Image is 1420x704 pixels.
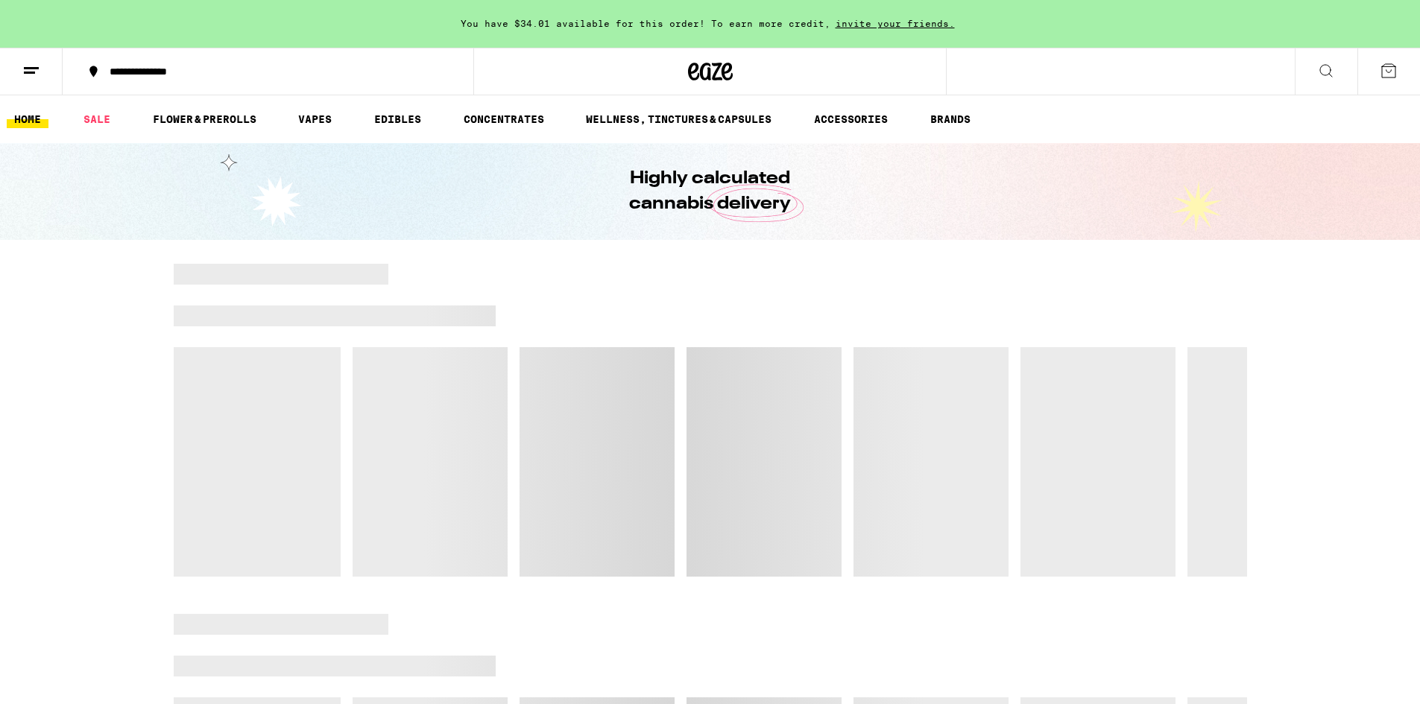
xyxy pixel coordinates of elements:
a: WELLNESS, TINCTURES & CAPSULES [578,110,779,128]
a: ACCESSORIES [807,110,895,128]
a: FLOWER & PREROLLS [145,110,264,128]
a: VAPES [291,110,339,128]
span: invite your friends. [830,19,960,28]
a: SALE [76,110,118,128]
a: CONCENTRATES [456,110,552,128]
a: BRANDS [923,110,978,128]
a: HOME [7,110,48,128]
span: You have $34.01 available for this order! To earn more credit, [461,19,830,28]
a: EDIBLES [367,110,429,128]
h1: Highly calculated cannabis delivery [587,166,833,217]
